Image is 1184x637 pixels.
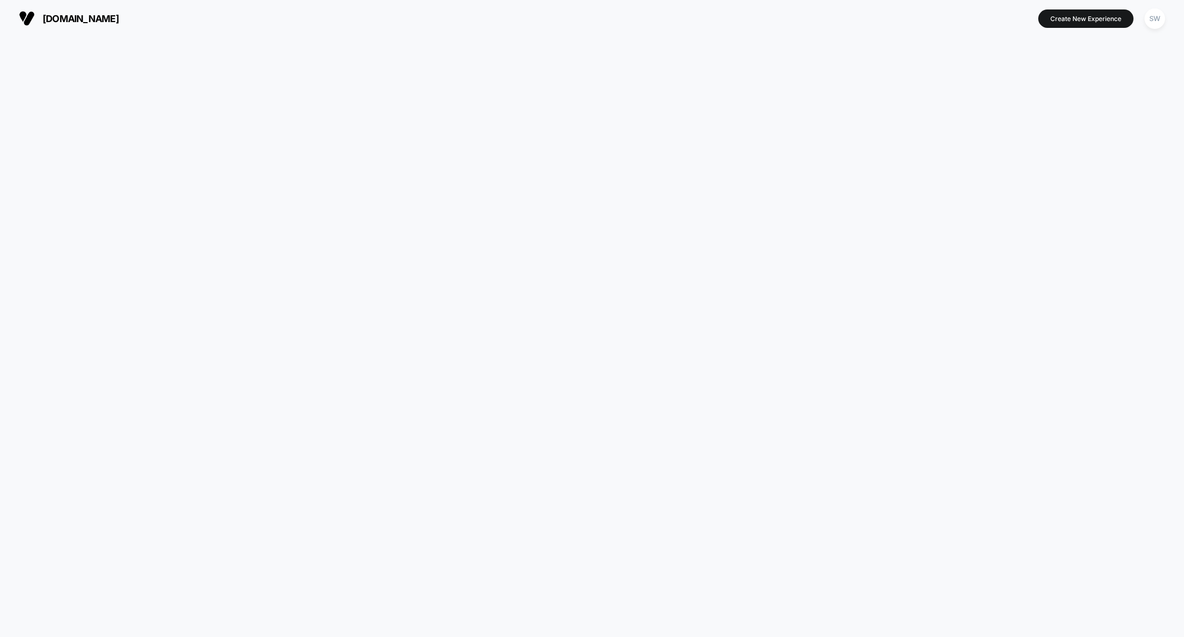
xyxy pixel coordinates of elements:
div: SW [1145,8,1165,29]
button: Create New Experience [1038,9,1133,28]
img: Visually logo [19,11,35,26]
button: SW [1141,8,1168,29]
button: [DOMAIN_NAME] [16,10,122,27]
span: [DOMAIN_NAME] [43,13,119,24]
